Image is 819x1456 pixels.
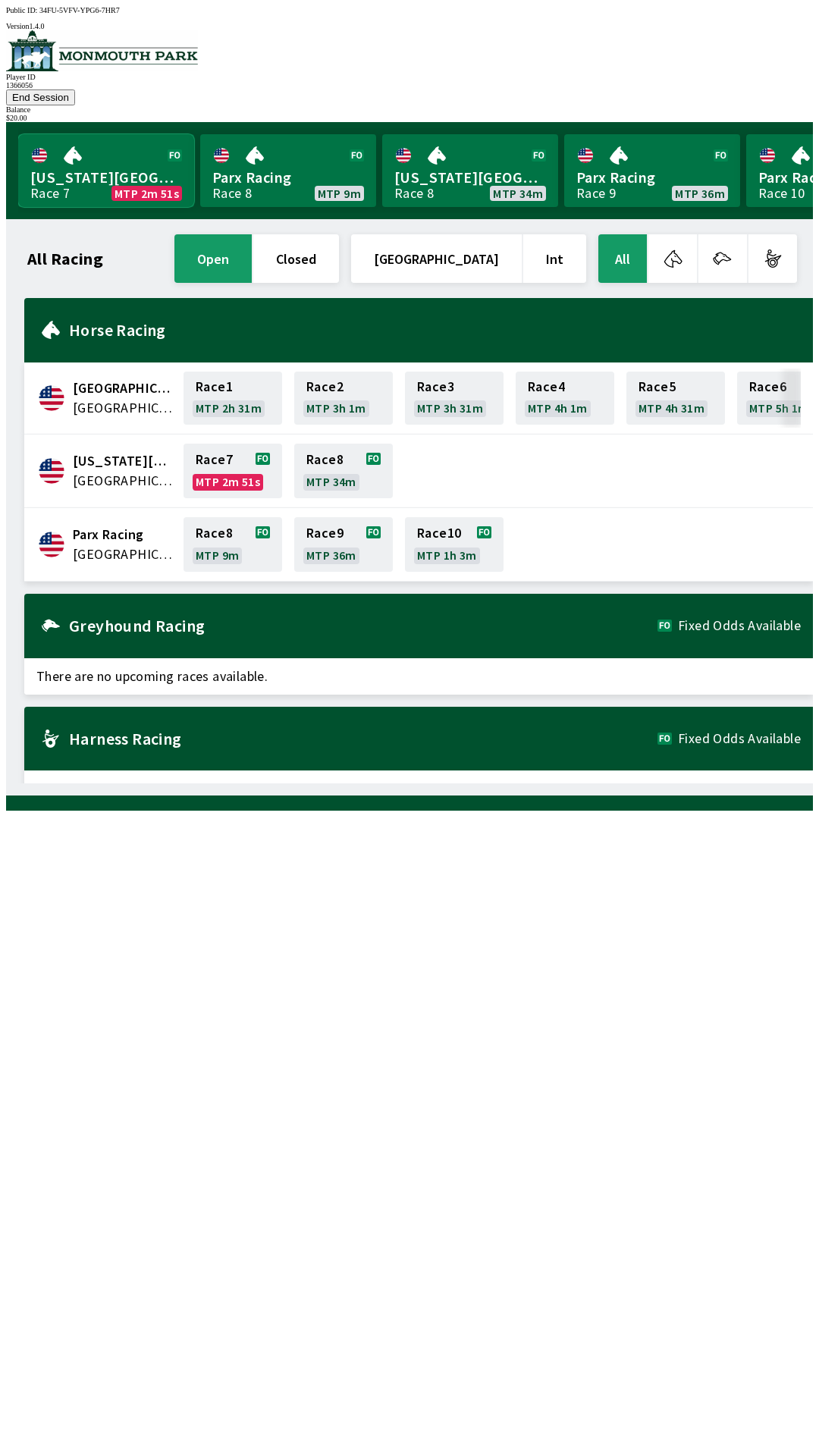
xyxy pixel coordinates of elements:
div: Race 9 [576,187,616,199]
span: Race 7 [196,453,233,466]
span: Canterbury Park [73,378,174,398]
span: MTP 2m 51s [196,475,260,488]
span: MTP 1h 3m [417,549,477,561]
img: venue logo [6,30,198,71]
span: Delaware Park [73,451,174,471]
span: MTP 3h 1m [306,402,366,414]
div: Balance [6,105,813,114]
a: Race8MTP 9m [184,517,282,572]
div: $ 20.00 [6,114,813,122]
span: MTP 4h 1m [528,402,588,414]
a: Race7MTP 2m 51s [184,444,282,498]
a: Race4MTP 4h 1m [516,372,614,425]
span: [US_STATE][GEOGRAPHIC_DATA] [394,168,546,187]
span: There are no upcoming races available. [24,658,813,695]
span: Race 4 [528,381,565,393]
span: Race 10 [417,527,461,539]
h2: Greyhound Racing [69,620,657,632]
span: MTP 4h 31m [639,402,704,414]
span: MTP 34m [493,187,543,199]
div: Race 10 [758,187,805,199]
a: Race8MTP 34m [294,444,393,498]
a: Race5MTP 4h 31m [626,372,725,425]
div: Race 8 [212,187,252,199]
a: [US_STATE][GEOGRAPHIC_DATA]Race 7MTP 2m 51s [18,134,194,207]
h2: Horse Racing [69,324,801,336]
a: Parx RacingRace 8MTP 9m [200,134,376,207]
span: Race 2 [306,381,344,393]
span: Race 5 [639,381,676,393]
span: 34FU-5VFV-YPG6-7HR7 [39,6,120,14]
button: open [174,234,252,283]
span: United States [73,544,174,564]
button: [GEOGRAPHIC_DATA] [351,234,522,283]
span: MTP 9m [196,549,239,561]
a: Parx RacingRace 9MTP 36m [564,134,740,207]
span: Parx Racing [576,168,728,187]
a: Race10MTP 1h 3m [405,517,504,572]
span: United States [73,398,174,418]
button: End Session [6,89,75,105]
span: MTP 2h 31m [196,402,262,414]
a: Race9MTP 36m [294,517,393,572]
span: Race 1 [196,381,233,393]
span: MTP 36m [675,187,725,199]
span: MTP 9m [318,187,361,199]
div: 1366056 [6,81,813,89]
span: MTP 34m [306,475,356,488]
span: Race 9 [306,527,344,539]
span: MTP 3h 31m [417,402,483,414]
div: Player ID [6,73,813,81]
a: [US_STATE][GEOGRAPHIC_DATA]Race 8MTP 34m [382,134,558,207]
span: There are no upcoming races available. [24,770,813,807]
button: Int [523,234,586,283]
h2: Harness Racing [69,733,657,745]
a: Race2MTP 3h 1m [294,372,393,425]
span: United States [73,471,174,491]
a: Race3MTP 3h 31m [405,372,504,425]
span: Fixed Odds Available [678,620,801,632]
span: Race 8 [196,527,233,539]
span: Fixed Odds Available [678,733,801,745]
div: Public ID: [6,6,813,14]
a: Race1MTP 2h 31m [184,372,282,425]
span: Race 6 [749,381,786,393]
span: Race 3 [417,381,454,393]
span: Parx Racing [73,525,174,544]
span: Race 8 [306,453,344,466]
h1: All Racing [27,253,103,265]
div: Race 8 [394,187,434,199]
button: closed [253,234,339,283]
span: Parx Racing [212,168,364,187]
span: MTP 36m [306,549,356,561]
span: MTP 5h 1m [749,402,809,414]
button: All [598,234,647,283]
div: Version 1.4.0 [6,22,813,30]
